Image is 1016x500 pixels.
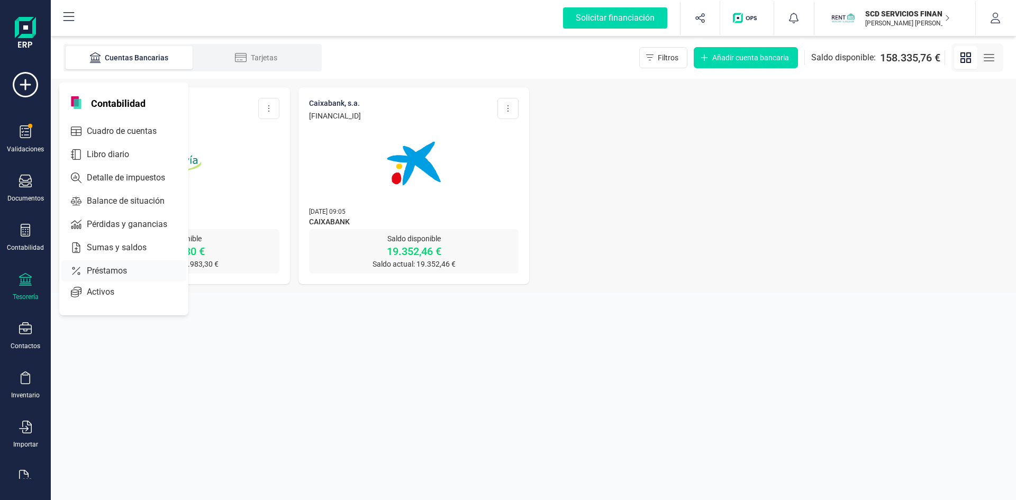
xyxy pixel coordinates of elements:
p: [PERSON_NAME] [PERSON_NAME] [865,19,950,28]
button: Solicitar financiación [550,1,680,35]
span: Balance de situación [83,195,184,207]
span: Pérdidas y ganancias [83,218,186,231]
p: [FINANCIAL_ID] [309,111,361,121]
span: Saldo disponible: [811,51,876,64]
p: SCD SERVICIOS FINANCIEROS SL [865,8,950,19]
button: SCSCD SERVICIOS FINANCIEROS SL[PERSON_NAME] [PERSON_NAME] [827,1,963,35]
button: Filtros [639,47,687,68]
span: Préstamos [83,265,146,277]
p: Saldo disponible [309,233,519,244]
span: [DATE] 09:05 [309,208,346,215]
div: Inventario [11,391,40,399]
span: 158.335,76 € [880,50,940,65]
div: Solicitar financiación [563,7,667,29]
span: Libro diario [83,148,148,161]
span: Filtros [658,52,678,63]
div: Tesorería [13,293,39,301]
span: Cuadro de cuentas [83,125,176,138]
div: Cuentas Bancarias [87,52,171,63]
p: Saldo actual: 19.352,46 € [309,259,519,269]
img: Logo de OPS [733,13,761,23]
div: Tarjetas [214,52,298,63]
div: Validaciones [7,145,44,153]
img: SC [831,6,855,30]
button: Añadir cuenta bancaria [694,47,798,68]
span: CAIXABANK [309,216,519,229]
button: Logo de OPS [727,1,767,35]
span: Activos [83,286,133,298]
span: Contabilidad [85,96,152,109]
p: CAIXABANK, S.A. [309,98,361,108]
div: Contactos [11,342,40,350]
img: Logo Finanedi [15,17,36,51]
span: Añadir cuenta bancaria [712,52,789,63]
div: Documentos [7,194,44,203]
p: 19.352,46 € [309,244,519,259]
div: Importar [13,440,38,449]
span: Detalle de impuestos [83,171,184,184]
div: Contabilidad [7,243,44,252]
span: Sumas y saldos [83,241,166,254]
